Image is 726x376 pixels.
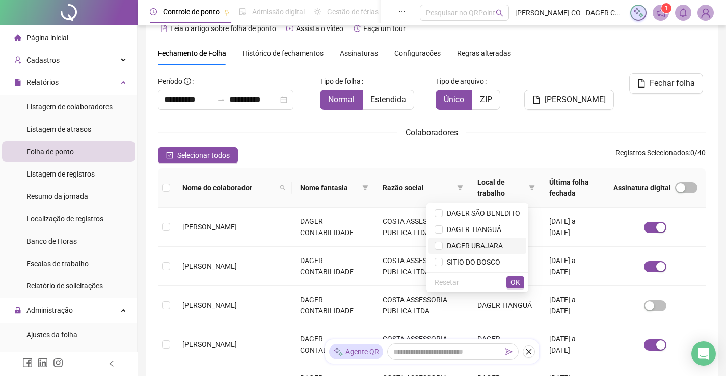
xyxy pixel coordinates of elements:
[280,185,286,191] span: search
[177,150,230,161] span: Selecionar todos
[665,5,668,12] span: 1
[374,208,469,247] td: COSTA ASSESSORIA PUBLICA LTDA
[252,8,305,16] span: Admissão digital
[26,215,103,223] span: Localização de registros
[363,24,406,33] span: Faça um tour
[431,276,463,288] button: Resetar
[239,8,246,15] span: file-done
[615,149,689,157] span: Registros Selecionados
[333,346,343,357] img: sparkle-icon.fc2bf0ac1784a2077858766a79e2daf3.svg
[170,24,276,33] span: Leia o artigo sobre folha de ponto
[22,358,33,368] span: facebook
[328,95,355,104] span: Normal
[496,9,503,17] span: search
[292,325,374,364] td: DAGER CONTABILIDADE
[278,180,288,195] span: search
[444,95,464,104] span: Único
[698,5,713,20] img: 3890
[370,95,406,104] span: Estendida
[38,358,48,368] span: linkedin
[525,348,532,355] span: close
[679,8,688,17] span: bell
[374,325,469,364] td: COSTA ASSESSORIA PUBLICA LTDA
[541,247,605,286] td: [DATE] a [DATE]
[26,282,103,290] span: Relatório de solicitações
[480,95,492,104] span: ZIP
[374,286,469,325] td: COSTA ASSESSORIA PUBLICA LTDA
[656,8,665,17] span: notification
[615,147,706,163] span: : 0 / 40
[292,208,374,247] td: DAGER CONTABILIDADE
[327,8,379,16] span: Gestão de férias
[527,175,537,201] span: filter
[26,56,60,64] span: Cadastros
[457,185,463,191] span: filter
[26,259,89,268] span: Escalas de trabalho
[108,360,115,367] span: left
[300,182,358,193] span: Nome fantasia
[182,262,237,270] span: [PERSON_NAME]
[286,25,293,32] span: youtube
[158,77,182,85] span: Período
[292,247,374,286] td: DAGER CONTABILIDADE
[691,341,716,366] div: Open Intercom Messenger
[14,307,21,314] span: lock
[150,8,157,15] span: clock-circle
[505,348,513,355] span: send
[394,50,441,57] span: Configurações
[545,94,606,106] span: [PERSON_NAME]
[443,258,500,266] span: SITIO DO BOSCO
[541,286,605,325] td: [DATE] a [DATE]
[650,77,695,90] span: Fechar folha
[26,331,77,339] span: Ajustes da folha
[541,168,605,208] th: Última folha fechada
[163,8,220,16] span: Controle de ponto
[510,277,520,288] span: OK
[26,148,74,156] span: Folha de ponto
[469,286,541,325] td: DAGER TIANGUÁ
[340,50,378,57] span: Assinaturas
[14,34,21,41] span: home
[629,73,703,94] button: Fechar folha
[613,182,671,193] span: Assinatura digital
[158,147,238,163] button: Selecionar todos
[26,103,113,111] span: Listagem de colaboradores
[224,9,230,15] span: pushpin
[354,25,361,32] span: history
[182,340,237,349] span: [PERSON_NAME]
[443,209,520,217] span: DAGER SÃO BENEDITO
[360,180,370,195] span: filter
[182,301,237,309] span: [PERSON_NAME]
[541,325,605,364] td: [DATE] a [DATE]
[26,125,91,133] span: Listagem de atrasos
[529,185,535,191] span: filter
[398,8,406,15] span: ellipsis
[217,96,225,104] span: to
[217,96,225,104] span: swap-right
[184,78,191,85] span: info-circle
[633,7,644,18] img: sparkle-icon.fc2bf0ac1784a2077858766a79e2daf3.svg
[661,3,671,13] sup: 1
[26,34,68,42] span: Página inicial
[158,49,226,57] span: Fechamento de Folha
[243,49,324,57] span: Histórico de fechamentos
[524,90,614,110] button: [PERSON_NAME]
[166,152,173,159] span: check-square
[443,242,503,250] span: DAGER UBAJARA
[362,185,368,191] span: filter
[374,247,469,286] td: COSTA ASSESSORIA PUBLICA LTDA
[469,325,541,364] td: DAGER UBAJARA
[329,344,383,359] div: Agente QR
[26,192,88,200] span: Resumo da jornada
[26,78,59,86] span: Relatórios
[26,170,95,178] span: Listagem de registros
[506,276,524,288] button: OK
[14,79,21,86] span: file
[320,76,361,87] span: Tipo de folha
[455,180,465,195] span: filter
[515,7,624,18] span: [PERSON_NAME] CO - DAGER COSTA CONSULTORIA ASSESSORIA EMPRE
[532,96,541,104] span: file
[637,79,646,88] span: file
[26,306,73,314] span: Administração
[182,182,276,193] span: Nome do colaborador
